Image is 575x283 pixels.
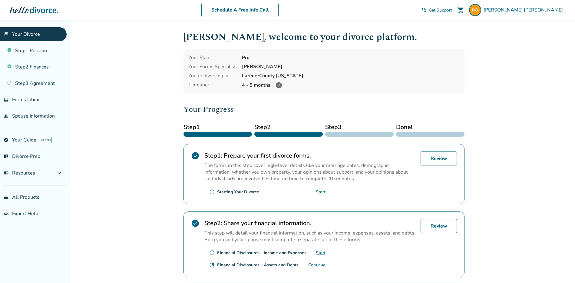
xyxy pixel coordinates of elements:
[484,7,565,13] span: [PERSON_NAME] [PERSON_NAME]
[242,54,460,61] div: Pro
[308,262,326,268] a: Continue
[429,7,452,13] span: Get Support
[396,123,464,132] span: Done!
[242,82,460,89] div: 4 - 5 months
[325,123,394,132] span: Step 3
[545,254,575,283] iframe: Chat Widget
[209,250,215,255] span: radio_button_unchecked
[4,97,8,102] span: inbox
[4,32,8,37] span: flag_2
[204,219,416,227] h2: Share your financial information.
[421,7,452,13] a: phone_in_talkGet Support
[204,219,222,227] strong: Step 2 :
[188,72,237,79] div: You're divorcing in:
[191,219,200,228] span: check_circle
[188,63,237,70] div: Your Forms Specialist:
[4,138,8,142] span: explore
[421,8,426,12] span: phone_in_talk
[204,151,222,160] strong: Step 1 :
[316,250,326,256] a: Start
[209,189,215,195] span: radio_button_unchecked
[457,6,464,14] span: shopping_cart
[254,123,323,132] span: Step 2
[217,250,306,256] div: Financial Disclosures - Income and Expenses
[421,151,457,165] a: Review
[4,170,35,176] span: Resources
[4,211,8,216] span: groups
[183,123,252,132] span: Step 1
[242,63,460,70] div: [PERSON_NAME]
[421,219,457,233] a: Review
[217,262,299,268] div: Financial Disclosures - Assets and Debts
[242,72,460,79] div: Larimer County, [US_STATE]
[183,30,464,45] h1: [PERSON_NAME] , welcome to your divorce platform.
[4,195,8,200] span: shopping_basket
[12,96,39,103] span: Forms Inbox
[191,151,200,160] span: check_circle
[217,189,259,195] div: Starting Your Divorce
[204,230,416,243] p: This step will detail your financial information, such as your income, expenses, assets, and debt...
[469,4,481,16] img: davidzolson@gmail.com
[209,262,215,268] span: clock_loader_40
[316,189,326,195] a: Start
[4,154,8,159] span: list_alt_check
[188,54,237,61] div: Your Plan:
[201,3,279,17] a: Schedule A Free Info Call
[188,82,237,89] div: Timeline:
[56,169,63,177] span: expand_more
[183,103,464,115] h2: Your Progress
[204,162,416,182] p: The forms in this step cover high-level details like your marriage dates, demographic information...
[4,171,8,175] span: menu_book
[204,151,416,160] h2: Prepare your first divorce forms.
[4,114,8,118] span: people
[40,137,52,143] span: AI beta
